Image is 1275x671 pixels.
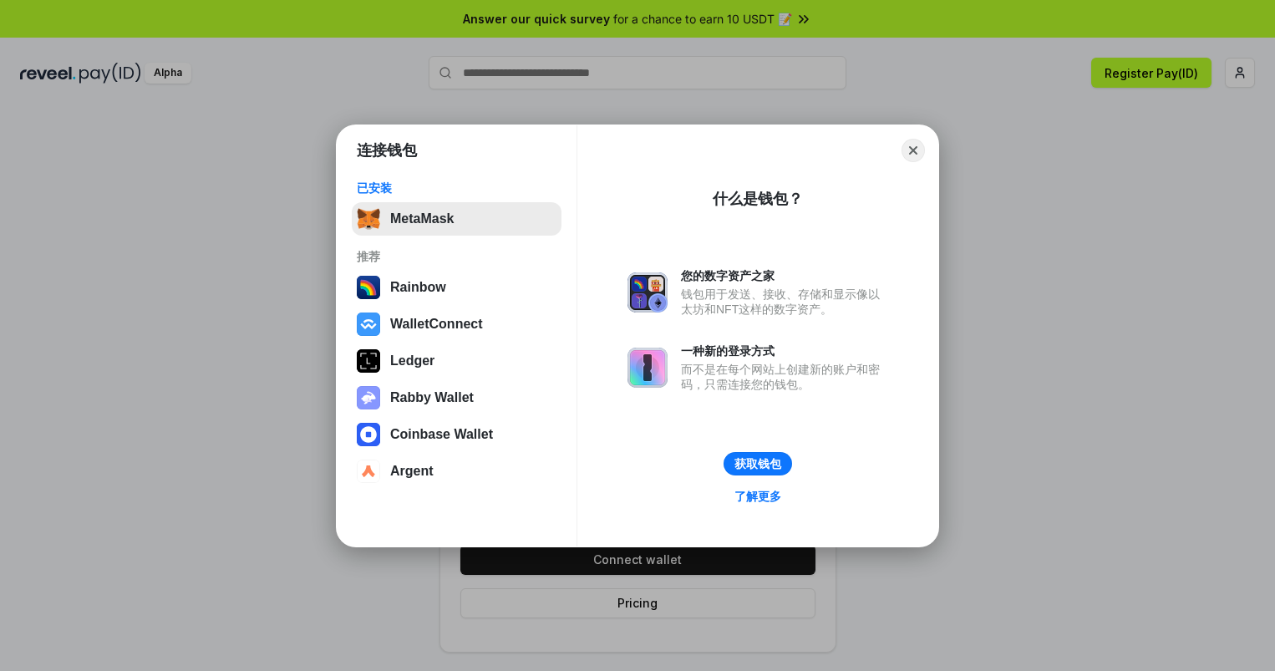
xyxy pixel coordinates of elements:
div: Rabby Wallet [390,390,474,405]
div: 一种新的登录方式 [681,343,888,358]
button: WalletConnect [352,308,561,341]
button: Coinbase Wallet [352,418,561,451]
button: Argent [352,455,561,488]
button: Close [902,139,925,162]
img: svg+xml,%3Csvg%20width%3D%2228%22%20height%3D%2228%22%20viewBox%3D%220%200%2028%2028%22%20fill%3D... [357,313,380,336]
img: svg+xml,%3Csvg%20xmlns%3D%22http%3A%2F%2Fwww.w3.org%2F2000%2Fsvg%22%20fill%3D%22none%22%20viewBox... [627,348,668,388]
div: Rainbow [390,280,446,295]
div: MetaMask [390,211,454,226]
a: 了解更多 [724,485,791,507]
div: 获取钱包 [734,456,781,471]
div: 什么是钱包？ [713,189,803,209]
img: svg+xml,%3Csvg%20fill%3D%22none%22%20height%3D%2233%22%20viewBox%3D%220%200%2035%2033%22%20width%... [357,207,380,231]
div: Argent [390,464,434,479]
img: svg+xml,%3Csvg%20xmlns%3D%22http%3A%2F%2Fwww.w3.org%2F2000%2Fsvg%22%20width%3D%2228%22%20height%3... [357,349,380,373]
div: 钱包用于发送、接收、存储和显示像以太坊和NFT这样的数字资产。 [681,287,888,317]
button: MetaMask [352,202,561,236]
img: svg+xml,%3Csvg%20xmlns%3D%22http%3A%2F%2Fwww.w3.org%2F2000%2Fsvg%22%20fill%3D%22none%22%20viewBox... [627,272,668,313]
img: svg+xml,%3Csvg%20xmlns%3D%22http%3A%2F%2Fwww.w3.org%2F2000%2Fsvg%22%20fill%3D%22none%22%20viewBox... [357,386,380,409]
div: WalletConnect [390,317,483,332]
button: Rabby Wallet [352,381,561,414]
button: Ledger [352,344,561,378]
div: Ledger [390,353,434,369]
button: 获取钱包 [724,452,792,475]
img: svg+xml,%3Csvg%20width%3D%2228%22%20height%3D%2228%22%20viewBox%3D%220%200%2028%2028%22%20fill%3D... [357,460,380,483]
div: 已安装 [357,180,556,196]
div: 了解更多 [734,489,781,504]
h1: 连接钱包 [357,140,417,160]
button: Rainbow [352,271,561,304]
div: 推荐 [357,249,556,264]
div: 您的数字资产之家 [681,268,888,283]
div: Coinbase Wallet [390,427,493,442]
img: svg+xml,%3Csvg%20width%3D%22120%22%20height%3D%22120%22%20viewBox%3D%220%200%20120%20120%22%20fil... [357,276,380,299]
img: svg+xml,%3Csvg%20width%3D%2228%22%20height%3D%2228%22%20viewBox%3D%220%200%2028%2028%22%20fill%3D... [357,423,380,446]
div: 而不是在每个网站上创建新的账户和密码，只需连接您的钱包。 [681,362,888,392]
